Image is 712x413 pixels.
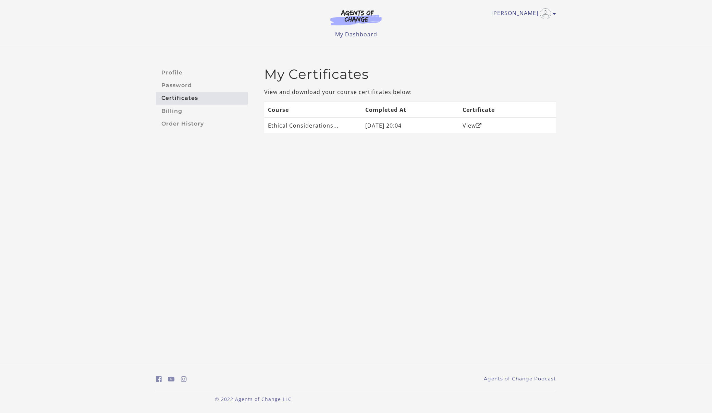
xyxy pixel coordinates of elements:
[181,376,187,382] i: https://www.instagram.com/agentsofchangeprep/ (Open in a new window)
[156,105,248,117] a: Billing
[181,374,187,384] a: https://www.instagram.com/agentsofchangeprep/ (Open in a new window)
[156,376,162,382] i: https://www.facebook.com/groups/aswbtestprep (Open in a new window)
[335,31,377,38] a: My Dashboard
[463,122,482,129] a: ViewOpen in a new window
[491,8,553,19] a: Toggle menu
[476,123,482,128] i: Open in a new window
[264,118,361,133] td: Ethical Considerations...
[361,102,459,117] th: Completed At
[484,375,556,382] a: Agents of Change Podcast
[156,66,248,79] a: Profile
[156,92,248,105] a: Certificates
[156,117,248,130] a: Order History
[323,10,389,25] img: Agents of Change Logo
[156,396,351,403] p: © 2022 Agents of Change LLC
[264,88,556,96] p: View and download your course certificates below:
[168,374,175,384] a: https://www.youtube.com/c/AgentsofChangeTestPrepbyMeaganMitchell (Open in a new window)
[264,66,556,82] h2: My Certificates
[459,102,556,117] th: Certificate
[156,374,162,384] a: https://www.facebook.com/groups/aswbtestprep (Open in a new window)
[264,102,361,117] th: Course
[361,118,459,133] td: [DATE] 20:04
[168,376,175,382] i: https://www.youtube.com/c/AgentsofChangeTestPrepbyMeaganMitchell (Open in a new window)
[156,79,248,92] a: Password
